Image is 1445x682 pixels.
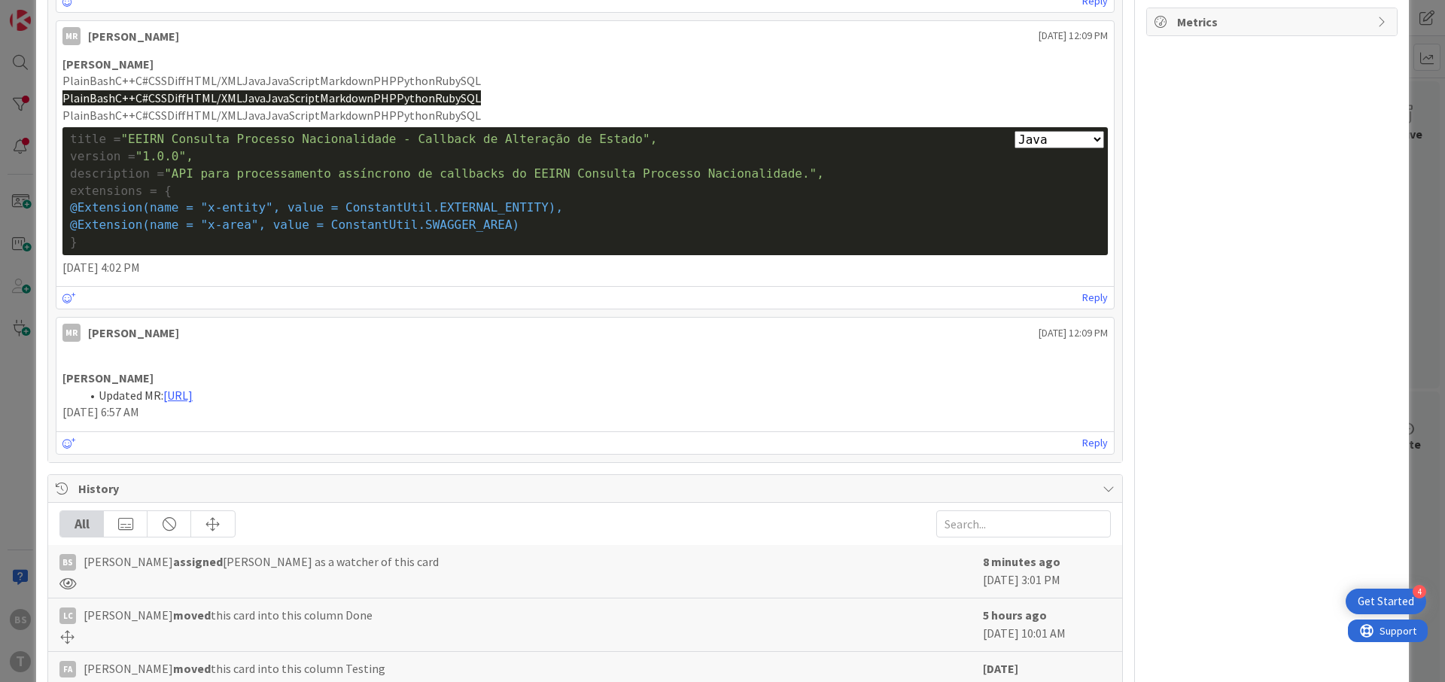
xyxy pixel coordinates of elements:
span: History [78,480,1095,498]
div: BS [59,554,76,571]
span: @Extension(name = "x-entity", value = ConstantUtil.EXTERNAL_ENTITY), [70,200,563,215]
div: [PERSON_NAME] [88,324,179,342]
span: [DATE] 4:02 PM [62,260,140,275]
b: assigned [173,554,223,569]
strong: [PERSON_NAME] [62,370,154,385]
div: Get Started [1358,594,1414,609]
strong: [PERSON_NAME] [62,56,154,72]
div: Open Get Started checklist, remaining modules: 4 [1346,589,1426,614]
span: [PERSON_NAME] [PERSON_NAME] as a watcher of this card [84,553,439,571]
div: } [70,234,1100,251]
div: version = [70,148,1100,166]
p: PlainBashC++C#CSSDiffHTML/XMLJavaJavaScriptMarkdownPHPPythonRubySQL [62,107,1108,124]
div: description = [70,166,1100,183]
div: LC [59,607,76,624]
span: "EEIRN Consulta Processo Nacionalidade - Callback de Alteração de Estado", [120,132,657,146]
div: title = [70,131,1100,148]
b: moved [173,661,211,676]
input: Search... [936,510,1111,537]
div: All [60,511,104,537]
b: moved [173,607,211,623]
b: 5 hours ago [983,607,1047,623]
span: [DATE] 6:57 AM [62,404,139,419]
div: [DATE] 10:01 AM [983,606,1111,644]
span: [DATE] 12:09 PM [1039,28,1108,44]
div: extensions = { [70,183,1100,200]
span: Metrics [1177,13,1370,31]
span: @Extension(name = "x-area", value = ConstantUtil.SWAGGER_AREA) [70,218,519,232]
span: Support [32,2,68,20]
span: [PERSON_NAME] this card into this column Done [84,606,373,624]
span: "1.0.0", [135,149,193,163]
b: 8 minutes ago [983,554,1060,569]
a: [URL] [163,388,193,403]
span: "API para processamento assíncrono de callbacks do EEIRN Consulta Processo Nacionalidade.", [164,166,824,181]
span: [DATE] 12:09 PM [1039,325,1108,341]
div: MR [62,324,81,342]
div: 4 [1413,585,1426,598]
span: [PERSON_NAME] this card into this column Testing [84,659,385,677]
div: MR [62,27,81,45]
b: [DATE] [983,661,1018,676]
span: Updated MR: [99,388,163,403]
a: Reply [1082,434,1108,452]
span: PlainBashC++C#CSSDiffHTML/XMLJavaJavaScriptMarkdownPHPPythonRubySQL [62,90,481,105]
div: [DATE] 3:01 PM [983,553,1111,590]
a: Reply [1082,288,1108,307]
div: FA [59,661,76,677]
div: [PERSON_NAME] [88,27,179,45]
span: PlainBashC++C#CSSDiffHTML/XMLJavaJavaScriptMarkdownPHPPythonRubySQL [62,73,481,88]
